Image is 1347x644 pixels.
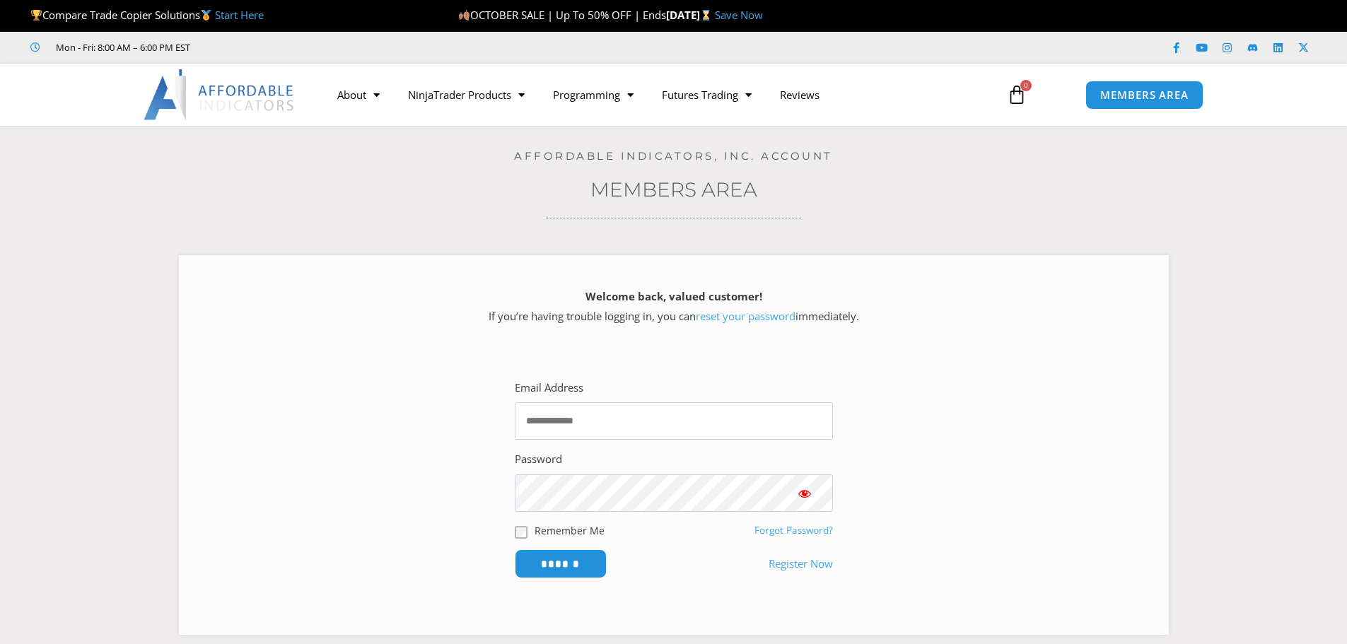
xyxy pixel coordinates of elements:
span: 0 [1020,80,1032,91]
a: Save Now [715,8,763,22]
span: MEMBERS AREA [1100,90,1189,100]
button: Show password [776,474,833,512]
a: Reviews [766,78,834,111]
a: 0 [986,74,1048,115]
strong: [DATE] [666,8,715,22]
span: OCTOBER SALE | Up To 50% OFF | Ends [458,8,666,22]
a: Start Here [215,8,264,22]
p: If you’re having trouble logging in, you can immediately. [204,287,1144,327]
a: reset your password [696,309,795,323]
label: Email Address [515,378,583,398]
span: Mon - Fri: 8:00 AM – 6:00 PM EST [52,39,190,56]
a: Register Now [769,554,833,574]
label: Remember Me [535,523,605,538]
label: Password [515,450,562,469]
span: Compare Trade Copier Solutions [30,8,264,22]
img: 🥇 [201,10,211,21]
a: Forgot Password? [754,524,833,537]
nav: Menu [323,78,991,111]
img: ⌛ [701,10,711,21]
img: 🏆 [31,10,42,21]
img: 🍂 [459,10,470,21]
img: LogoAI | Affordable Indicators – NinjaTrader [144,69,296,120]
a: About [323,78,394,111]
a: Programming [539,78,648,111]
a: Affordable Indicators, Inc. Account [514,149,833,163]
a: Members Area [590,177,757,201]
a: NinjaTrader Products [394,78,539,111]
a: MEMBERS AREA [1085,81,1203,110]
a: Futures Trading [648,78,766,111]
iframe: Customer reviews powered by Trustpilot [210,40,422,54]
strong: Welcome back, valued customer! [585,289,762,303]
